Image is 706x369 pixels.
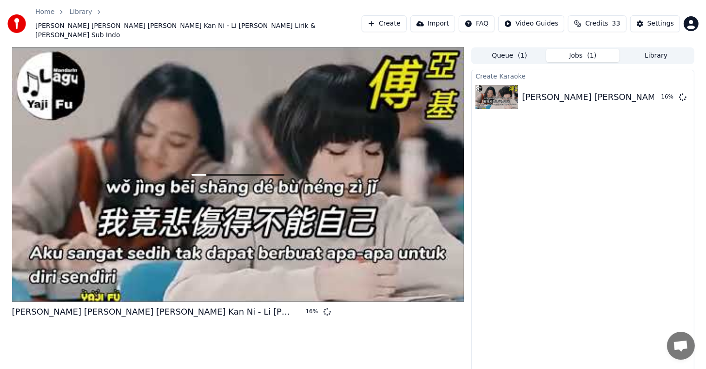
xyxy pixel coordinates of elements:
span: ( 1 ) [587,51,596,60]
button: Video Guides [498,15,564,32]
button: Import [410,15,455,32]
button: Jobs [546,49,620,62]
button: Settings [630,15,680,32]
div: [PERSON_NAME] [PERSON_NAME] [PERSON_NAME] Kan Ni - Li [PERSON_NAME] Lirik & [PERSON_NAME] Sub Indo [12,305,291,318]
img: youka [7,14,26,33]
button: Queue [473,49,546,62]
div: 16 % [661,93,675,101]
div: Create Karaoke [472,70,693,81]
div: Settings [647,19,674,28]
div: 16 % [306,308,320,316]
span: ( 1 ) [518,51,527,60]
span: Credits [585,19,608,28]
a: Home [35,7,54,17]
button: Library [620,49,693,62]
span: 33 [612,19,620,28]
a: Library [69,7,92,17]
nav: breadcrumb [35,7,362,40]
button: Credits33 [568,15,626,32]
div: Open chat [667,332,695,360]
span: [PERSON_NAME] [PERSON_NAME] [PERSON_NAME] Kan Ni - Li [PERSON_NAME] Lirik & [PERSON_NAME] Sub Indo [35,21,362,40]
button: FAQ [459,15,495,32]
button: Create [362,15,407,32]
